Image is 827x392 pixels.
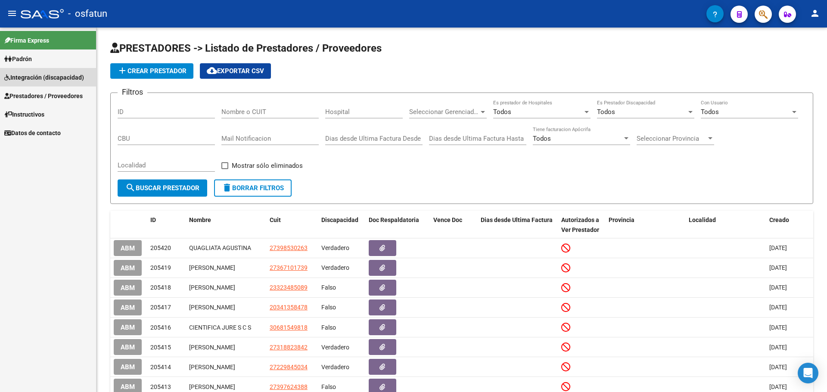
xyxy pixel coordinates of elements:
span: Todos [533,135,551,142]
span: ABM [121,304,135,312]
mat-icon: add [117,65,127,76]
span: 205414 [150,364,171,370]
h3: Filtros [118,86,147,98]
span: Localidad [689,216,716,223]
div: QUAGLIATA AGUSTINA [189,243,263,253]
span: 205420 [150,244,171,251]
span: [DATE] [769,364,787,370]
button: Buscar Prestador [118,179,207,197]
button: Exportar CSV [200,63,271,79]
mat-icon: person [810,8,820,19]
button: ABM [114,319,142,335]
span: 23323485089 [270,284,308,291]
button: ABM [114,339,142,355]
mat-icon: search [125,182,136,193]
span: Vence Doc [433,216,462,223]
span: Buscar Prestador [125,184,199,192]
span: Mostrar sólo eliminados [232,161,303,171]
span: 27318823842 [270,344,308,351]
span: 205418 [150,284,171,291]
span: Falso [321,324,336,331]
span: [DATE] [769,284,787,291]
div: CIENTIFICA JURE S C S [189,323,263,333]
span: Falso [321,304,336,311]
span: [DATE] [769,304,787,311]
datatable-header-cell: ID [147,211,186,239]
span: 205416 [150,324,171,331]
button: ABM [114,280,142,296]
span: Padrón [4,54,32,64]
span: 205413 [150,383,171,390]
span: Exportar CSV [207,67,264,75]
button: ABM [114,359,142,375]
span: 27229845034 [270,364,308,370]
span: ABM [121,363,135,371]
datatable-header-cell: Cuit [266,211,318,239]
span: Firma Express [4,36,49,45]
datatable-header-cell: Nombre [186,211,266,239]
span: Falso [321,383,336,390]
span: 20341358478 [270,304,308,311]
span: Integración (discapacidad) [4,73,84,82]
span: - osfatun [68,4,107,23]
span: Doc Respaldatoria [369,216,419,223]
span: ID [150,216,156,223]
span: ABM [121,244,135,252]
datatable-header-cell: Dias desde Ultima Factura [477,211,558,239]
span: Instructivos [4,110,44,119]
div: [PERSON_NAME] [189,343,263,352]
span: PRESTADORES -> Listado de Prestadores / Proveedores [110,42,382,54]
span: Dias desde Ultima Factura [481,216,553,223]
div: [PERSON_NAME] [189,302,263,312]
datatable-header-cell: Autorizados a Ver Prestador [558,211,605,239]
span: [DATE] [769,344,787,351]
span: ABM [121,383,135,391]
span: Cuit [270,216,281,223]
span: Autorizados a Ver Prestador [561,216,599,233]
span: Verdadero [321,344,349,351]
span: Nombre [189,216,211,223]
span: Crear Prestador [117,67,187,75]
datatable-header-cell: Localidad [685,211,766,239]
span: 205419 [150,264,171,271]
span: 27367101739 [270,264,308,271]
datatable-header-cell: Discapacidad [318,211,365,239]
span: Verdadero [321,364,349,370]
span: 205417 [150,304,171,311]
span: Falso [321,284,336,291]
datatable-header-cell: Creado [766,211,813,239]
mat-icon: menu [7,8,17,19]
span: 30681549818 [270,324,308,331]
span: Todos [701,108,719,116]
mat-icon: cloud_download [207,65,217,76]
span: Todos [493,108,511,116]
span: Seleccionar Gerenciador [409,108,479,116]
span: ABM [121,343,135,351]
button: Crear Prestador [110,63,193,79]
button: ABM [114,240,142,256]
span: Seleccionar Provincia [637,135,706,142]
datatable-header-cell: Vence Doc [430,211,477,239]
datatable-header-cell: Provincia [605,211,686,239]
button: ABM [114,260,142,276]
button: ABM [114,299,142,315]
span: 27398530263 [270,244,308,251]
div: [PERSON_NAME] [189,362,263,372]
span: [DATE] [769,264,787,271]
div: [PERSON_NAME] [189,283,263,293]
span: Provincia [609,216,634,223]
span: Verdadero [321,264,349,271]
span: Borrar Filtros [222,184,284,192]
span: ABM [121,284,135,292]
span: Discapacidad [321,216,358,223]
mat-icon: delete [222,182,232,193]
span: 27397624388 [270,383,308,390]
span: [DATE] [769,383,787,390]
span: Todos [597,108,615,116]
span: Prestadores / Proveedores [4,91,83,101]
datatable-header-cell: Doc Respaldatoria [365,211,430,239]
span: ABM [121,324,135,331]
div: Open Intercom Messenger [798,363,818,383]
span: Datos de contacto [4,128,61,138]
button: Borrar Filtros [214,179,292,197]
